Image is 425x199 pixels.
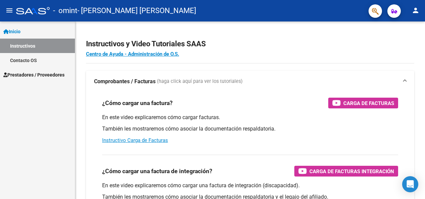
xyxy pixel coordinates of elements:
[102,114,398,121] p: En este video explicaremos cómo cargar facturas.
[3,71,65,79] span: Prestadores / Proveedores
[309,167,394,176] span: Carga de Facturas Integración
[102,182,398,189] p: En este video explicaremos cómo cargar una factura de integración (discapacidad).
[5,6,13,14] mat-icon: menu
[86,38,414,50] h2: Instructivos y Video Tutoriales SAAS
[77,3,196,18] span: - [PERSON_NAME] [PERSON_NAME]
[3,28,20,35] span: Inicio
[102,166,212,176] h3: ¿Cómo cargar una factura de integración?
[102,125,398,133] p: También les mostraremos cómo asociar la documentación respaldatoria.
[343,99,394,107] span: Carga de Facturas
[102,137,168,143] a: Instructivo Carga de Facturas
[86,51,179,57] a: Centro de Ayuda - Administración de O.S.
[94,78,156,85] strong: Comprobantes / Facturas
[328,98,398,108] button: Carga de Facturas
[86,71,414,92] mat-expansion-panel-header: Comprobantes / Facturas (haga click aquí para ver los tutoriales)
[402,176,418,192] div: Open Intercom Messenger
[102,98,173,108] h3: ¿Cómo cargar una factura?
[412,6,420,14] mat-icon: person
[53,3,77,18] span: - omint
[294,166,398,177] button: Carga de Facturas Integración
[157,78,243,85] span: (haga click aquí para ver los tutoriales)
